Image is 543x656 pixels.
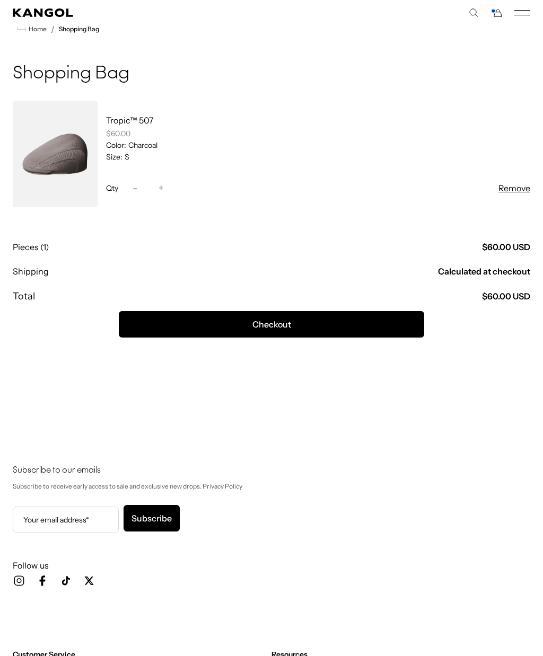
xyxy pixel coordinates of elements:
iframe: PayPal-paypal [119,371,424,400]
button: Remove Tropic™ 507 - Charcoal / S [498,182,530,194]
p: Shipping [13,265,49,277]
h4: Subscribe to our emails [13,465,530,476]
dt: Size: [106,152,122,162]
dd: S [122,152,129,162]
span: + [159,181,164,196]
li: / [47,23,55,36]
dd: Charcoal [126,140,157,150]
span: Home [27,25,47,33]
p: Calculated at checkout [438,265,530,277]
dt: Color: [106,140,126,150]
span: - [133,181,137,196]
span: Qty [106,183,118,193]
p: Total [13,290,35,303]
p: Subscribe to receive early access to sale and exclusive new drops. Privacy Policy [13,481,530,492]
h1: Shopping Bag [13,63,530,84]
p: $60.00 USD [482,241,530,253]
a: Shopping Bag [59,25,99,33]
div: $60.00 [106,129,530,138]
input: Quantity for Tropic™ 507 [143,182,153,194]
p: Pieces (1) [13,241,49,253]
button: Subscribe [124,505,180,531]
button: Mobile Menu [514,8,530,17]
button: + [153,182,169,194]
a: Kangol [13,8,271,17]
button: Cart [490,8,503,17]
h3: Follow us [13,560,530,571]
a: Tropic™ 507 [106,115,154,126]
button: - [127,182,143,194]
summary: Search here [469,8,478,17]
p: $60.00 USD [482,290,530,302]
button: Checkout [119,311,424,338]
a: Home [17,24,47,34]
